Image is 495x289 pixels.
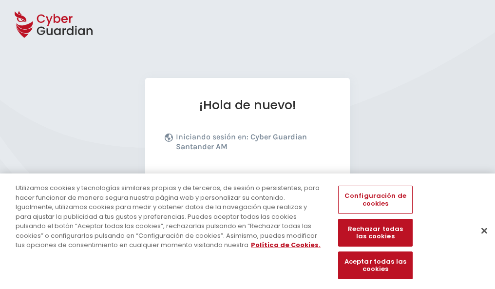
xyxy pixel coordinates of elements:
[338,186,412,213] button: Configuración de cookies, Abre el cuadro de diálogo del centro de preferencias.
[16,183,324,250] div: Utilizamos cookies y tecnologías similares propias y de terceros, de sesión o persistentes, para ...
[165,97,330,113] h1: ¡Hola de nuevo!
[474,220,495,241] button: Cerrar
[338,219,412,247] button: Rechazar todas las cookies
[251,240,321,250] a: Más información sobre su privacidad, se abre en una nueva pestaña
[176,132,328,156] p: Iniciando sesión en:
[176,132,307,151] b: Cyber Guardian Santander AM
[338,251,412,279] button: Aceptar todas las cookies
